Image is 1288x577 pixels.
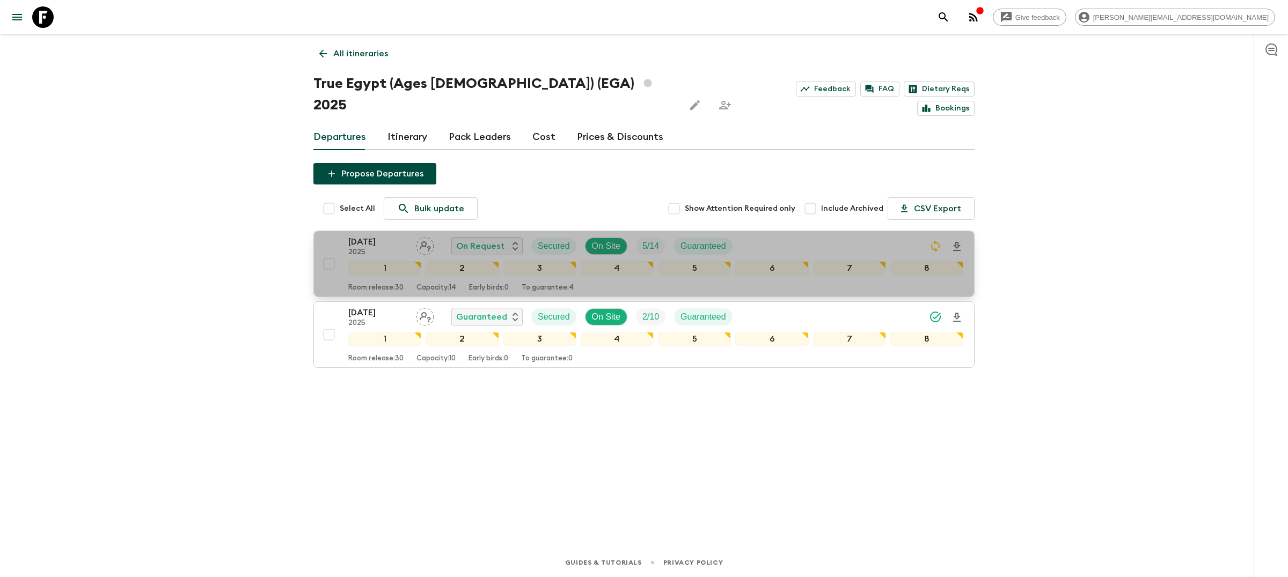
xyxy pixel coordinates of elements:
[538,240,570,253] p: Secured
[348,354,404,363] p: Room release: 30
[531,308,576,326] div: Secured
[1009,13,1066,21] span: Give feedback
[426,332,499,346] div: 2
[348,235,407,248] p: [DATE]
[581,261,654,275] div: 4
[313,301,975,368] button: [DATE]2025Assign pack leaderGuaranteedSecuredOn SiteTrip FillGuaranteed12345678Room release:30Cap...
[6,6,28,28] button: menu
[313,73,676,116] h1: True Egypt (Ages [DEMOGRAPHIC_DATA]) (EGA) 2025
[929,310,942,323] svg: Synced Successfully
[642,240,659,253] p: 5 / 14
[384,197,478,220] a: Bulk update
[714,94,736,116] span: Share this itinerary
[469,354,508,363] p: Early birds: 0
[821,203,883,214] span: Include Archived
[416,354,456,363] p: Capacity: 10
[642,310,659,323] p: 2 / 10
[531,238,576,255] div: Secured
[585,238,627,255] div: On Site
[469,284,509,292] p: Early birds: 0
[917,101,975,116] a: Bookings
[348,332,421,346] div: 1
[503,332,576,346] div: 3
[449,124,511,150] a: Pack Leaders
[416,284,456,292] p: Capacity: 14
[890,332,963,346] div: 8
[456,240,504,253] p: On Request
[581,332,654,346] div: 4
[636,238,665,255] div: Trip Fill
[577,124,663,150] a: Prices & Discounts
[348,248,407,257] p: 2025
[532,124,555,150] a: Cost
[585,308,627,326] div: On Site
[658,261,731,275] div: 5
[813,332,886,346] div: 7
[813,261,886,275] div: 7
[313,231,975,297] button: [DATE]2025Assign pack leaderOn RequestSecuredOn SiteTrip FillGuaranteed12345678Room release:30Cap...
[538,310,570,323] p: Secured
[313,124,366,150] a: Departures
[735,332,808,346] div: 6
[1087,13,1275,21] span: [PERSON_NAME][EMAIL_ADDRESS][DOMAIN_NAME]
[592,240,620,253] p: On Site
[521,354,573,363] p: To guarantee: 0
[888,197,975,220] button: CSV Export
[933,6,954,28] button: search adventures
[684,94,706,116] button: Edit this itinerary
[993,9,1066,26] a: Give feedback
[904,82,975,97] a: Dietary Reqs
[636,308,665,326] div: Trip Fill
[414,202,464,215] p: Bulk update
[663,557,723,568] a: Privacy Policy
[416,311,434,320] span: Assign pack leader
[503,261,576,275] div: 3
[348,306,407,319] p: [DATE]
[456,310,507,323] p: Guaranteed
[796,82,856,97] a: Feedback
[522,284,574,292] p: To guarantee: 4
[313,43,394,64] a: All itineraries
[929,240,942,253] svg: Sync Required - Changes detected
[348,261,421,275] div: 1
[658,332,731,346] div: 5
[950,311,963,324] svg: Download Onboarding
[685,203,795,214] span: Show Attention Required only
[387,124,427,150] a: Itinerary
[416,240,434,249] span: Assign pack leader
[592,310,620,323] p: On Site
[860,82,899,97] a: FAQ
[680,310,726,323] p: Guaranteed
[735,261,808,275] div: 6
[890,261,963,275] div: 8
[348,284,404,292] p: Room release: 30
[950,240,963,253] svg: Download Onboarding
[565,557,642,568] a: Guides & Tutorials
[313,163,436,184] button: Propose Departures
[426,261,499,275] div: 2
[340,203,375,214] span: Select All
[333,47,388,60] p: All itineraries
[1075,9,1275,26] div: [PERSON_NAME][EMAIL_ADDRESS][DOMAIN_NAME]
[348,319,407,328] p: 2025
[680,240,726,253] p: Guaranteed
